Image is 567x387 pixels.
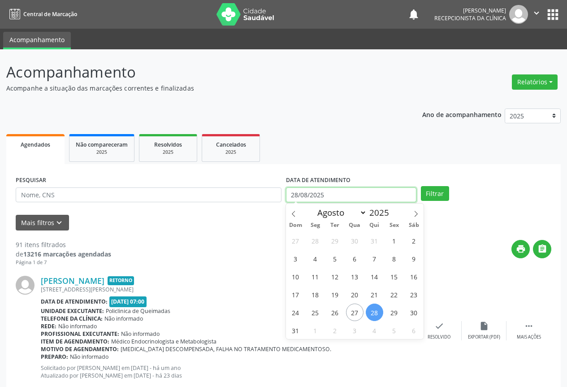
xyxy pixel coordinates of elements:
b: Unidade executante: [41,307,104,315]
span: Agosto 31, 2025 [287,322,304,339]
span: Não compareceram [76,141,128,148]
span: Agosto 20, 2025 [346,286,364,303]
b: Telefone da clínica: [41,315,103,322]
a: [PERSON_NAME] [41,276,104,286]
span: Setembro 5, 2025 [385,322,403,339]
strong: 13216 marcações agendadas [23,250,111,258]
span: Seg [305,222,325,228]
span: Agosto 2, 2025 [405,232,423,249]
b: Data de atendimento: [41,298,108,305]
div: [STREET_ADDRESS][PERSON_NAME] [41,286,417,293]
span: Agosto 19, 2025 [326,286,344,303]
span: Setembro 2, 2025 [326,322,344,339]
span: Qua [345,222,364,228]
span: Não informado [58,322,97,330]
div: Mais ações [517,334,541,340]
b: Rede: [41,322,56,330]
b: Preparo: [41,353,68,361]
i: insert_drive_file [479,321,489,331]
input: Selecione um intervalo [286,187,416,203]
div: Página 1 de 7 [16,259,111,266]
p: Ano de acompanhamento [422,109,502,120]
span: Sex [384,222,404,228]
span: Agosto 23, 2025 [405,286,423,303]
span: Julho 30, 2025 [346,232,364,249]
span: Agosto 24, 2025 [287,304,304,321]
span: Agosto 5, 2025 [326,250,344,267]
span: Agosto 14, 2025 [366,268,383,285]
span: Resolvidos [154,141,182,148]
button: apps [545,7,561,22]
button: notifications [407,8,420,21]
a: Acompanhamento [3,32,71,49]
div: 2025 [76,149,128,156]
b: Item de agendamento: [41,338,109,345]
i: check [434,321,444,331]
span: Julho 27, 2025 [287,232,304,249]
span: Agosto 4, 2025 [307,250,324,267]
i: print [516,244,526,254]
i: keyboard_arrow_down [54,218,64,228]
select: Month [313,206,367,219]
div: 91 itens filtrados [16,240,111,249]
span: Agosto 27, 2025 [346,304,364,321]
span: Qui [364,222,384,228]
span: Agosto 3, 2025 [287,250,304,267]
span: Agosto 9, 2025 [405,250,423,267]
span: Agosto 1, 2025 [385,232,403,249]
p: Acompanhe a situação das marcações correntes e finalizadas [6,83,394,93]
span: Retorno [108,276,134,286]
i:  [537,244,547,254]
span: Setembro 6, 2025 [405,322,423,339]
span: Cancelados [216,141,246,148]
span: Agosto 22, 2025 [385,286,403,303]
b: Profissional executante: [41,330,119,338]
span: [DATE] 07:00 [109,296,147,307]
span: Agosto 21, 2025 [366,286,383,303]
span: Dom [286,222,306,228]
span: Julho 28, 2025 [307,232,324,249]
span: Agosto 17, 2025 [287,286,304,303]
span: Policlinica de Queimadas [106,307,170,315]
span: Agosto 11, 2025 [307,268,324,285]
span: Setembro 1, 2025 [307,322,324,339]
label: DATA DE ATENDIMENTO [286,174,351,187]
i:  [524,321,534,331]
span: Agosto 13, 2025 [346,268,364,285]
i:  [532,8,541,18]
span: Agosto 25, 2025 [307,304,324,321]
span: Ter [325,222,345,228]
label: PESQUISAR [16,174,46,187]
span: Não informado [70,353,108,361]
button:  [528,5,545,24]
span: Agosto 28, 2025 [366,304,383,321]
span: Agosto 7, 2025 [366,250,383,267]
span: Julho 29, 2025 [326,232,344,249]
button: print [511,240,530,258]
span: Agosto 6, 2025 [346,250,364,267]
button: Filtrar [421,186,449,201]
span: Recepcionista da clínica [434,14,506,22]
div: 2025 [208,149,253,156]
span: Não informado [121,330,160,338]
span: Agosto 10, 2025 [287,268,304,285]
span: Agosto 30, 2025 [405,304,423,321]
span: Agendados [21,141,50,148]
span: Agosto 16, 2025 [405,268,423,285]
span: Agosto 29, 2025 [385,304,403,321]
div: 2025 [146,149,190,156]
div: de [16,249,111,259]
span: [MEDICAL_DATA] DESCOMPENSADA, FALHA NO TRATAMENTO MEDICAMENTOSO. [121,345,331,353]
span: Sáb [404,222,424,228]
span: Não informado [104,315,143,322]
span: Agosto 18, 2025 [307,286,324,303]
input: Year [367,207,396,218]
span: Agosto 15, 2025 [385,268,403,285]
img: img [509,5,528,24]
button:  [533,240,551,258]
button: Relatórios [512,74,558,90]
p: Acompanhamento [6,61,394,83]
span: Setembro 4, 2025 [366,322,383,339]
p: Solicitado por [PERSON_NAME] em [DATE] - há um ano Atualizado por [PERSON_NAME] em [DATE] - há 23... [41,364,417,379]
a: Central de Marcação [6,7,77,22]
